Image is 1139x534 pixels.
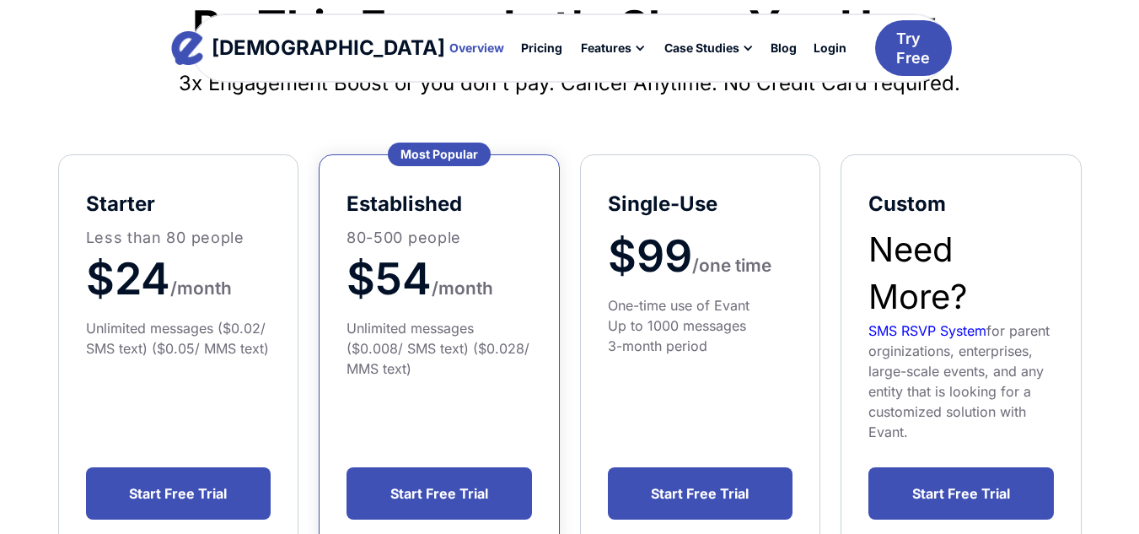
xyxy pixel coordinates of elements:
div: Case Studies [654,34,762,62]
a: Pricing [513,34,571,62]
a: Overview [441,34,513,62]
div: Features [581,42,631,54]
div: Unlimited messages ($0.008/ SMS text) ($0.028/ MMS text) [347,318,532,379]
a: Login [805,34,855,62]
h2: Need More? [868,226,1054,321]
a: SMS RSVP System [868,322,986,339]
div: Overview [449,42,504,54]
div: Unlimited messages ($0.02/ SMS text) ($0.05/ MMS text) [86,318,271,359]
a: home [187,31,429,65]
div: Try Free [896,29,930,68]
div: for parent orginizations, enterprises, large-scale events, and any entity that is looking for a c... [868,321,1054,442]
h5: Custom [868,191,1054,218]
span: month [438,278,493,299]
a: Blog [762,34,805,62]
div: One-time use of Evant Up to 1000 messages 3-month period [608,295,793,356]
p: 80-500 people [347,226,532,249]
div: [DEMOGRAPHIC_DATA] [212,38,445,58]
span: /month [170,278,232,299]
div: Features [571,34,654,62]
a: Start Free Trial [347,467,532,520]
div: Pricing [521,42,562,54]
a: Start Free Trial [868,467,1054,520]
h5: established [347,191,532,218]
div: Blog [771,42,797,54]
h5: starter [86,191,271,218]
div: Most Popular [388,143,491,166]
div: Case Studies [664,42,739,54]
p: Less than 80 people [86,226,271,249]
a: Start Free Trial [608,467,793,520]
span: $54 [347,252,432,305]
div: Login [814,42,846,54]
span: / [432,278,438,299]
a: Start Free Trial [86,467,271,520]
a: month [438,252,493,305]
nav: Features [487,82,764,292]
a: Try Free [875,20,952,77]
span: $24 [86,252,170,305]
